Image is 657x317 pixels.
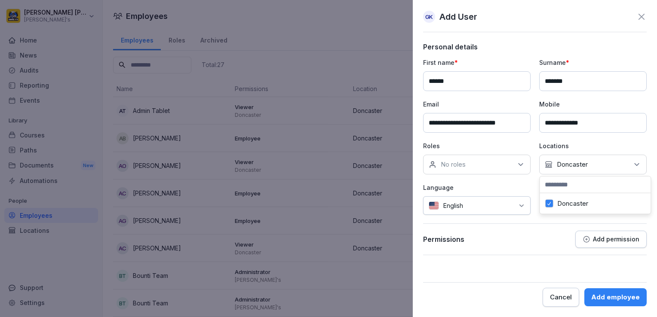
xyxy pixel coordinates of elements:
img: us.svg [429,201,439,210]
p: Permissions [423,235,464,244]
label: Doncaster [557,200,588,207]
p: Email [423,100,531,109]
p: Mobile [539,100,647,109]
p: Language [423,183,531,192]
p: Doncaster [557,160,588,169]
button: Add employee [584,288,647,306]
p: Locations [539,141,647,150]
p: No roles [441,160,466,169]
button: Add permission [575,231,647,248]
p: Personal details [423,43,647,51]
p: Add permission [593,236,639,243]
p: Add User [439,10,477,23]
div: GK [423,11,435,23]
div: Add employee [591,293,640,302]
div: Cancel [550,293,572,302]
p: First name [423,58,531,67]
div: English [423,196,531,215]
p: Roles [423,141,531,150]
button: Cancel [543,288,579,307]
p: Surname [539,58,647,67]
